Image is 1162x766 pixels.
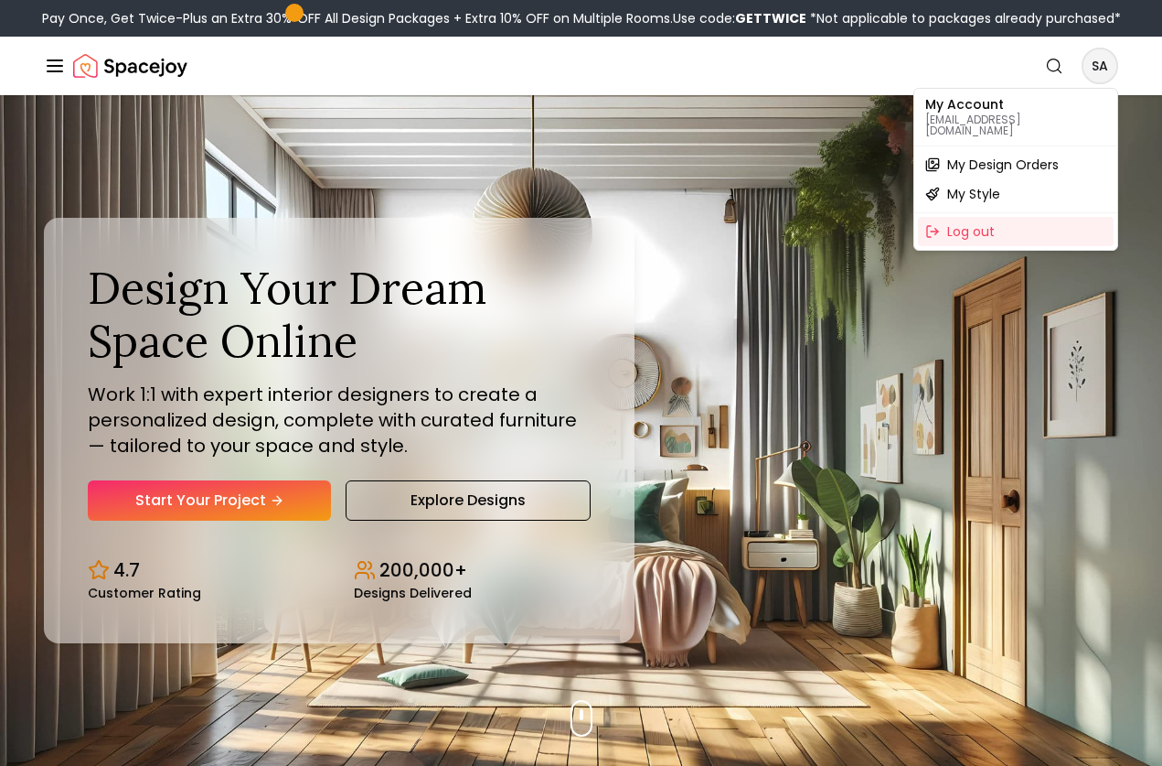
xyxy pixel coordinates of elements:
span: My Design Orders [947,156,1059,174]
span: My Style [947,185,1000,203]
p: My Account [925,98,1106,111]
p: [EMAIL_ADDRESS][DOMAIN_NAME] [925,114,1106,136]
a: My Design Orders [918,150,1114,179]
div: Log out [918,217,1114,246]
a: My Style [918,179,1114,209]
